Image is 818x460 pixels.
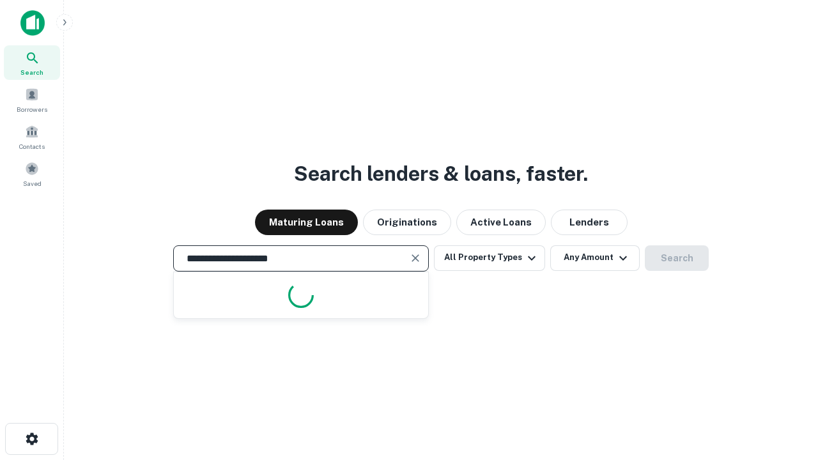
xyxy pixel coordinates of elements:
[551,210,628,235] button: Lenders
[17,104,47,114] span: Borrowers
[4,45,60,80] a: Search
[363,210,451,235] button: Originations
[255,210,358,235] button: Maturing Loans
[434,245,545,271] button: All Property Types
[23,178,42,188] span: Saved
[4,119,60,154] a: Contacts
[550,245,640,271] button: Any Amount
[20,67,43,77] span: Search
[20,10,45,36] img: capitalize-icon.png
[456,210,546,235] button: Active Loans
[4,157,60,191] a: Saved
[406,249,424,267] button: Clear
[4,82,60,117] a: Borrowers
[19,141,45,151] span: Contacts
[294,158,588,189] h3: Search lenders & loans, faster.
[754,358,818,419] iframe: Chat Widget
